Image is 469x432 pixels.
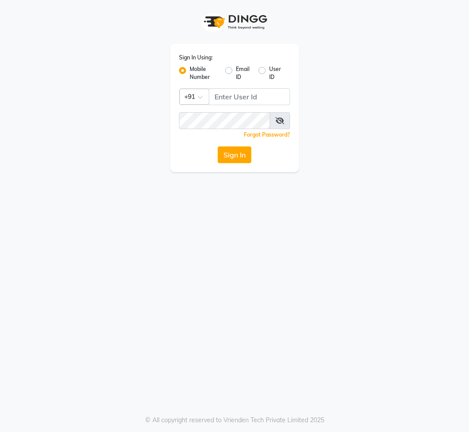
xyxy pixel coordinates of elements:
[236,65,251,81] label: Email ID
[209,88,290,105] input: Username
[179,112,270,129] input: Username
[179,54,213,62] label: Sign In Using:
[269,65,283,81] label: User ID
[218,146,251,163] button: Sign In
[190,65,218,81] label: Mobile Number
[244,131,290,138] a: Forgot Password?
[199,9,270,35] img: logo1.svg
